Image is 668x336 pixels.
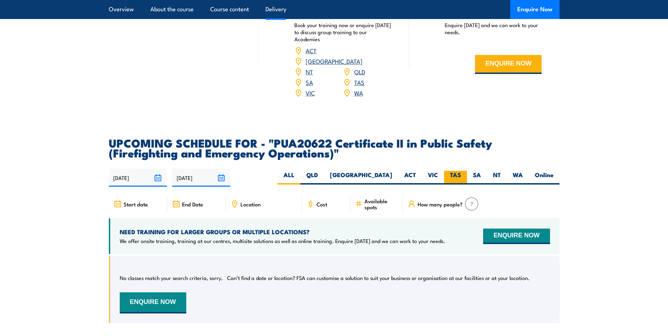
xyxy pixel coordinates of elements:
label: TAS [444,171,467,185]
a: ACT [306,46,317,55]
span: Location [241,201,261,207]
a: WA [354,88,363,97]
span: How many people? [418,201,463,207]
button: ENQUIRE NOW [475,55,542,74]
label: VIC [422,171,444,185]
h2: UPCOMING SCHEDULE FOR - "PUA20622 Certificate II in Public Safety (Firefighting and Emergency Ope... [109,138,560,157]
p: We offer onsite training, training at our centres, multisite solutions as well as online training... [120,237,445,244]
span: Cost [317,201,327,207]
label: QLD [300,171,324,185]
p: Can’t find a date or location? FSA can customise a solution to suit your business or organisation... [227,274,530,281]
a: TAS [354,78,364,86]
label: [GEOGRAPHIC_DATA] [324,171,398,185]
p: Enquire [DATE] and we can work to your needs. [445,21,542,36]
a: NT [306,67,313,76]
a: QLD [354,67,365,76]
a: [GEOGRAPHIC_DATA] [306,57,362,65]
span: End Date [182,201,203,207]
p: No classes match your search criteria, sorry. [120,274,223,281]
h4: NEED TRAINING FOR LARGER GROUPS OR MULTIPLE LOCATIONS? [120,228,445,236]
label: NT [487,171,507,185]
span: Start date [124,201,148,207]
a: VIC [306,88,315,97]
label: WA [507,171,529,185]
label: ACT [398,171,422,185]
a: SA [306,78,313,86]
button: ENQUIRE NOW [120,292,186,313]
input: From date [109,169,167,187]
button: ENQUIRE NOW [483,229,550,244]
label: Online [529,171,560,185]
label: ALL [277,171,300,185]
input: To date [172,169,230,187]
span: Available spots [364,198,398,210]
p: Book your training now or enquire [DATE] to discuss group training to our Academies [294,21,392,43]
label: SA [467,171,487,185]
